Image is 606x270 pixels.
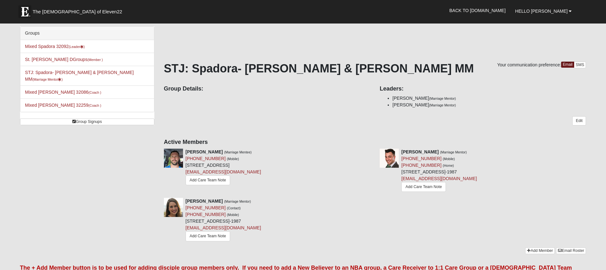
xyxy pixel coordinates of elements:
a: [EMAIL_ADDRESS][DOMAIN_NAME] [186,169,261,174]
small: (Marriage Mentor) [429,103,456,107]
span: ViewState Size: 27 KB [52,262,94,268]
strong: [PERSON_NAME] [401,149,439,154]
a: [EMAIL_ADDRESS][DOMAIN_NAME] [186,225,261,230]
a: [PHONE_NUMBER] [401,156,441,161]
a: Edit [572,116,586,125]
a: Hello [PERSON_NAME] [511,3,577,19]
img: Eleven22 logo [18,5,31,18]
h4: Group Details: [164,85,370,92]
strong: [PERSON_NAME] [186,199,223,204]
small: (Marriage Mentee) [224,150,251,154]
small: (Coach ) [88,91,101,94]
h4: Leaders: [380,85,586,92]
li: [PERSON_NAME] [392,95,586,102]
a: STJ: Spadora- [PERSON_NAME] & [PERSON_NAME] MM(Marriage Mentor) [25,70,134,82]
a: Page Properties (Alt+P) [590,259,602,268]
div: [STREET_ADDRESS] [186,149,261,187]
a: Email [561,62,574,68]
a: Back to [DOMAIN_NAME] [445,3,511,18]
small: (Home) [443,164,454,167]
h1: STJ: Spadora- [PERSON_NAME] & [PERSON_NAME] MM [164,62,586,75]
small: (Contact) [227,206,241,210]
a: SMS [574,62,586,68]
div: Groups [20,27,154,40]
small: (Mobile) [443,157,455,161]
a: Email Roster [556,247,586,254]
h4: Active Members [164,139,586,146]
a: Add Care Team Note [186,231,230,241]
small: (Member ) [88,58,103,62]
small: (Marriage Mentor) [440,150,467,154]
small: (Marriage Mentor) [224,199,251,203]
a: St. [PERSON_NAME] DGroups(Member ) [25,57,103,62]
span: Hello [PERSON_NAME] [515,9,568,14]
a: [PHONE_NUMBER] [186,205,226,210]
li: [PERSON_NAME] [392,102,586,108]
a: [EMAIL_ADDRESS][DOMAIN_NAME] [401,176,477,181]
small: (Mobile) [227,157,239,161]
small: (Coach ) [88,104,101,107]
a: Block Configuration (Alt-B) [579,259,590,268]
a: The [DEMOGRAPHIC_DATA] of Eleven22 [15,2,143,18]
small: (Mobile) [227,213,239,217]
a: Mixed [PERSON_NAME] 32259(Coach ) [25,103,101,108]
a: Mixed Spadora 32092(Leader) [25,44,85,49]
a: [PHONE_NUMBER] [186,156,226,161]
a: Group Signups [20,118,154,125]
span: Your communication preference: [497,62,561,67]
a: Add Care Team Note [186,175,230,185]
small: (Marriage Mentor) [429,97,456,100]
a: Page Load Time: 0.56s [6,263,45,267]
a: Web cache enabled [141,261,144,268]
a: Mixed [PERSON_NAME] 32086(Coach ) [25,90,101,95]
span: HTML Size: 100 KB [99,262,136,268]
strong: [PERSON_NAME] [186,149,223,154]
div: [STREET_ADDRESS]-1987 [186,198,261,243]
span: The [DEMOGRAPHIC_DATA] of Eleven22 [33,9,122,15]
a: [PHONE_NUMBER] [186,212,226,217]
div: [STREET_ADDRESS]-1987 [401,149,477,193]
small: (Marriage Mentor ) [32,78,63,81]
small: (Leader ) [69,45,85,49]
a: Add Member [525,247,555,254]
a: [PHONE_NUMBER] [401,163,441,168]
a: Add Care Team Note [401,182,446,192]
